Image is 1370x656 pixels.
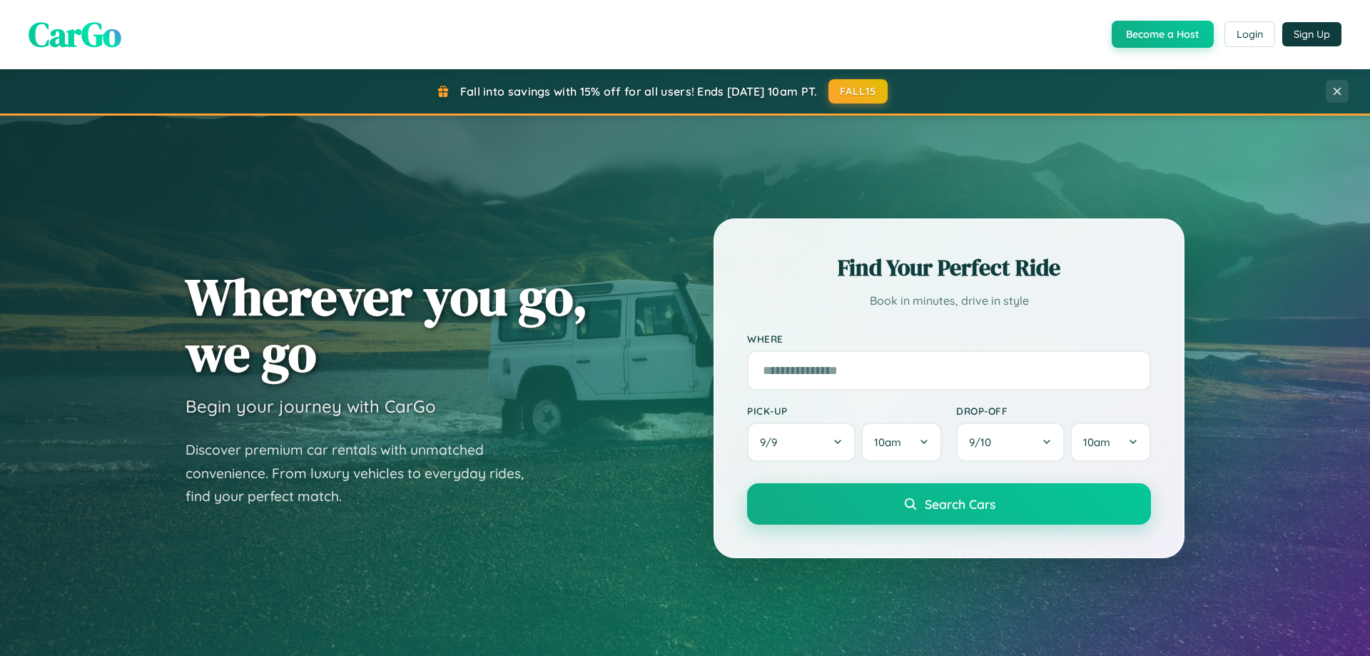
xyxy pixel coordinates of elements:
[1070,423,1151,462] button: 10am
[29,11,121,58] span: CarGo
[747,333,1151,345] label: Where
[186,438,542,508] p: Discover premium car rentals with unmatched convenience. From luxury vehicles to everyday rides, ...
[760,435,784,449] span: 9 / 9
[747,405,942,417] label: Pick-up
[747,291,1151,311] p: Book in minutes, drive in style
[747,423,856,462] button: 9/9
[925,496,995,512] span: Search Cars
[828,79,888,104] button: FALL15
[956,405,1151,417] label: Drop-off
[747,483,1151,525] button: Search Cars
[186,395,436,417] h3: Begin your journey with CarGo
[969,435,998,449] span: 9 / 10
[1112,21,1214,48] button: Become a Host
[460,84,818,99] span: Fall into savings with 15% off for all users! Ends [DATE] 10am PT.
[747,252,1151,283] h2: Find Your Perfect Ride
[874,435,901,449] span: 10am
[956,423,1065,462] button: 9/10
[861,423,942,462] button: 10am
[186,268,588,381] h1: Wherever you go, we go
[1224,21,1275,47] button: Login
[1282,22,1341,46] button: Sign Up
[1083,435,1110,449] span: 10am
